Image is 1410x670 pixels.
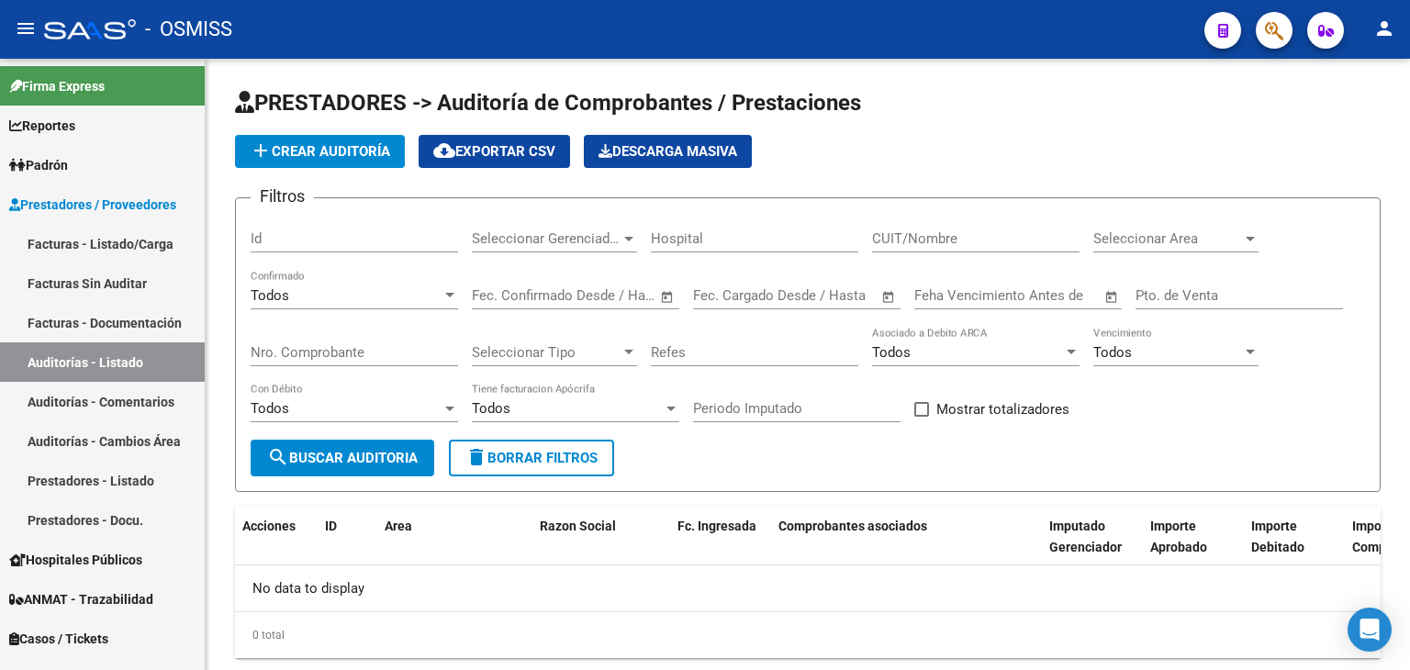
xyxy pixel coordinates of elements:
[878,286,900,307] button: Open calendar
[532,507,670,587] datatable-header-cell: Razon Social
[9,155,68,175] span: Padrón
[1373,17,1395,39] mat-icon: person
[267,450,418,466] span: Buscar Auditoria
[377,507,506,587] datatable-header-cell: Area
[1150,519,1207,554] span: Importe Aprobado
[325,519,337,533] span: ID
[472,344,621,361] span: Seleccionar Tipo
[235,565,1381,611] div: No data to display
[872,344,911,361] span: Todos
[251,184,314,209] h3: Filtros
[670,507,771,587] datatable-header-cell: Fc. Ingresada
[1093,230,1242,247] span: Seleccionar Area
[472,400,510,417] span: Todos
[318,507,377,587] datatable-header-cell: ID
[242,519,296,533] span: Acciones
[769,287,858,304] input: End date
[433,143,555,160] span: Exportar CSV
[584,135,752,168] app-download-masive: Descarga masiva de comprobantes (adjuntos)
[1049,519,1122,554] span: Imputado Gerenciador
[419,135,570,168] button: Exportar CSV
[693,287,753,304] input: Start date
[1093,344,1132,361] span: Todos
[1143,507,1244,587] datatable-header-cell: Importe Aprobado
[145,9,232,50] span: - OSMISS
[540,519,616,533] span: Razon Social
[235,507,318,587] datatable-header-cell: Acciones
[250,140,272,162] mat-icon: add
[1102,286,1123,307] button: Open calendar
[235,612,1381,658] div: 0 total
[657,286,678,307] button: Open calendar
[251,400,289,417] span: Todos
[1042,507,1143,587] datatable-header-cell: Imputado Gerenciador
[1251,519,1304,554] span: Importe Debitado
[771,507,1042,587] datatable-header-cell: Comprobantes asociados
[9,76,105,96] span: Firma Express
[250,143,390,160] span: Crear Auditoría
[472,287,532,304] input: Start date
[251,287,289,304] span: Todos
[472,230,621,247] span: Seleccionar Gerenciador
[433,140,455,162] mat-icon: cloud_download
[548,287,637,304] input: End date
[677,519,756,533] span: Fc. Ingresada
[936,398,1069,420] span: Mostrar totalizadores
[465,450,598,466] span: Borrar Filtros
[267,446,289,468] mat-icon: search
[9,195,176,215] span: Prestadores / Proveedores
[9,116,75,136] span: Reportes
[251,440,434,476] button: Buscar Auditoria
[599,143,737,160] span: Descarga Masiva
[584,135,752,168] button: Descarga Masiva
[9,629,108,649] span: Casos / Tickets
[465,446,487,468] mat-icon: delete
[235,90,861,116] span: PRESTADORES -> Auditoría de Comprobantes / Prestaciones
[1244,507,1345,587] datatable-header-cell: Importe Debitado
[449,440,614,476] button: Borrar Filtros
[15,17,37,39] mat-icon: menu
[235,135,405,168] button: Crear Auditoría
[778,519,927,533] span: Comprobantes asociados
[9,589,153,609] span: ANMAT - Trazabilidad
[1348,608,1392,652] div: Open Intercom Messenger
[9,550,142,570] span: Hospitales Públicos
[385,519,412,533] span: Area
